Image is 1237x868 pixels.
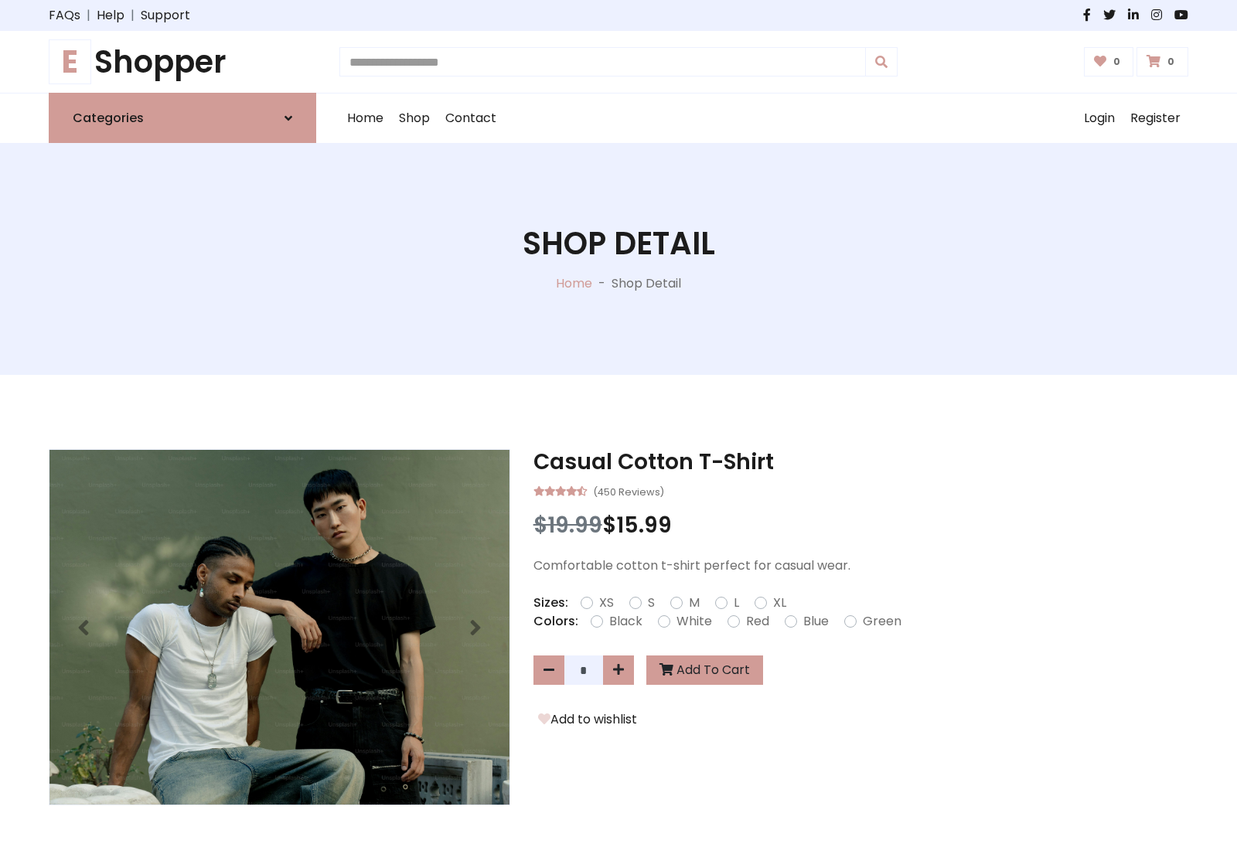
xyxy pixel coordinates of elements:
span: 0 [1109,55,1124,69]
button: Add To Cart [646,655,763,685]
a: EShopper [49,43,316,80]
label: Red [746,612,769,631]
p: Comfortable cotton t-shirt perfect for casual wear. [533,557,1188,575]
h3: Casual Cotton T-Shirt [533,449,1188,475]
a: Home [556,274,592,292]
a: Support [141,6,190,25]
h3: $ [533,512,1188,539]
h1: Shopper [49,43,316,80]
span: 0 [1164,55,1178,69]
label: M [689,594,700,612]
a: Home [339,94,391,143]
a: 0 [1136,47,1188,77]
button: Add to wishlist [533,710,642,730]
label: White [676,612,712,631]
a: 0 [1084,47,1134,77]
label: XS [599,594,614,612]
small: (450 Reviews) [593,482,664,500]
label: Blue [803,612,829,631]
span: $19.99 [533,510,602,540]
a: Categories [49,93,316,143]
p: - [592,274,612,293]
span: E [49,39,91,84]
label: Black [609,612,642,631]
img: Image [49,450,509,805]
label: Green [863,612,901,631]
p: Shop Detail [612,274,681,293]
a: Register [1123,94,1188,143]
p: Colors: [533,612,578,631]
p: Sizes: [533,594,568,612]
span: 15.99 [616,510,672,540]
a: FAQs [49,6,80,25]
h1: Shop Detail [523,225,715,262]
a: Contact [438,94,504,143]
label: XL [773,594,786,612]
span: | [80,6,97,25]
a: Login [1076,94,1123,143]
label: L [734,594,739,612]
span: | [124,6,141,25]
a: Help [97,6,124,25]
a: Shop [391,94,438,143]
label: S [648,594,655,612]
h6: Categories [73,111,144,125]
